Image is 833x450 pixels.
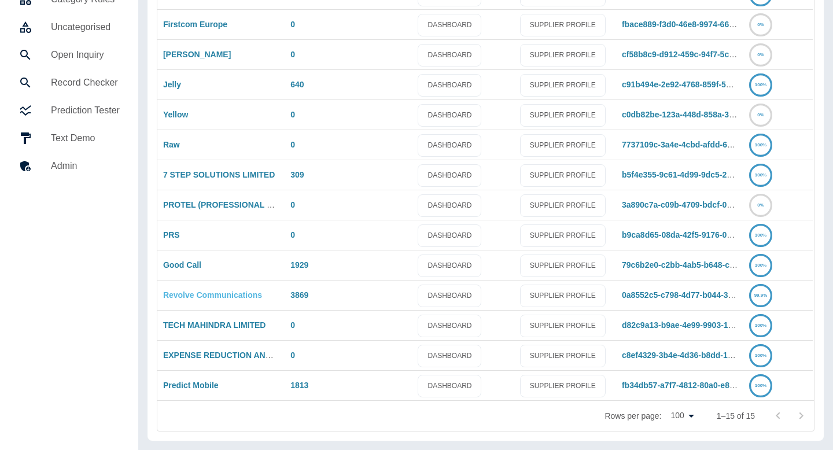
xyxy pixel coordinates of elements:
text: 100% [755,323,766,328]
a: DASHBOARD [418,224,481,247]
a: Predict Mobile [163,381,219,390]
a: 0 [290,110,295,119]
a: Uncategorised [9,13,129,41]
a: SUPPLIER PROFILE [520,74,606,97]
a: Text Demo [9,124,129,152]
a: 0% [749,50,772,59]
a: SUPPLIER PROFILE [520,375,606,397]
a: Record Checker [9,69,129,97]
a: 7737109c-3a4e-4cbd-afdd-60a75447d996 [622,140,777,149]
a: c0db82be-123a-448d-858a-371988db28fb [622,110,778,119]
text: 100% [755,353,766,358]
a: SUPPLIER PROFILE [520,315,606,337]
a: 100% [749,230,772,239]
a: 7 STEP SOLUTIONS LIMITED [163,170,275,179]
a: DASHBOARD [418,44,481,67]
a: SUPPLIER PROFILE [520,134,606,157]
a: DASHBOARD [418,194,481,217]
text: 100% [755,142,766,147]
a: DASHBOARD [418,375,481,397]
a: DASHBOARD [418,134,481,157]
a: 99.9% [749,290,772,300]
h5: Record Checker [51,76,120,90]
a: 0a8552c5-c798-4d77-b044-3c379717cb27 [622,290,778,300]
a: DASHBOARD [418,285,481,307]
h5: Text Demo [51,131,120,145]
a: Yellow [163,110,189,119]
a: [PERSON_NAME] [163,50,231,59]
text: 100% [755,82,766,87]
a: 0% [749,110,772,119]
a: 0 [290,320,295,330]
div: 100 [666,407,698,424]
a: SUPPLIER PROFILE [520,194,606,217]
a: 0 [290,230,295,239]
a: DASHBOARD [418,315,481,337]
a: SUPPLIER PROFILE [520,104,606,127]
a: EXPENSE REDUCTION ANALYSTS ([GEOGRAPHIC_DATA]) LIMITED [163,351,425,360]
text: 100% [755,263,766,268]
a: 100% [749,351,772,360]
a: b5f4e355-9c61-4d99-9dc5-2b902094448c [622,170,777,179]
a: 100% [749,260,772,270]
a: TECH MAHINDRA LIMITED [163,320,266,330]
text: 0% [757,202,764,208]
a: 309 [290,170,304,179]
a: 100% [749,140,772,149]
text: 100% [755,172,766,178]
a: d82c9a13-b9ae-4e99-9903-1f05bb5514ba [622,320,777,330]
a: 0% [749,20,772,29]
a: Raw [163,140,180,149]
a: SUPPLIER PROFILE [520,285,606,307]
a: fb34db57-a7f7-4812-80a0-e88cbdfc41b0 [622,381,774,390]
a: DASHBOARD [418,254,481,277]
a: Admin [9,152,129,180]
a: SUPPLIER PROFILE [520,254,606,277]
a: DASHBOARD [418,104,481,127]
text: 0% [757,112,764,117]
text: 100% [755,233,766,238]
a: 100% [749,381,772,390]
a: PRS [163,230,180,239]
a: 0 [290,200,295,209]
a: 3a890c7a-c09b-4709-bdcf-0dafd6d3011b [622,200,776,209]
a: 0% [749,200,772,209]
text: 0% [757,52,764,57]
text: 0% [757,22,764,27]
text: 99.9% [754,293,768,298]
a: 79c6b2e0-c2bb-4ab5-b648-cb26c85b194a [622,260,780,270]
a: SUPPLIER PROFILE [520,345,606,367]
a: Jelly [163,80,181,89]
a: DASHBOARD [418,345,481,367]
a: DASHBOARD [418,14,481,36]
h5: Prediction Tester [51,104,120,117]
h5: Open Inquiry [51,48,120,62]
a: c8ef4329-3b4e-4d36-b8dd-1419ecd7d3f4 [622,351,776,360]
a: 100% [749,80,772,89]
a: fbace889-f3d0-46e8-9974-6663fe4f709a [622,20,771,29]
a: Open Inquiry [9,41,129,69]
a: PROTEL (PROFESSIONAL TELECOMS) SOLUTIONS LIMITED [163,200,399,209]
a: b9ca8d65-08da-42f5-9176-00760c57f013 [622,230,775,239]
a: SUPPLIER PROFILE [520,44,606,67]
a: Firstcom Europe [163,20,227,29]
a: DASHBOARD [418,74,481,97]
a: SUPPLIER PROFILE [520,224,606,247]
a: 1813 [290,381,308,390]
h5: Admin [51,159,120,173]
a: 0 [290,50,295,59]
a: c91b494e-2e92-4768-859f-52dc5ac54262 [622,80,776,89]
text: 100% [755,383,766,388]
a: 0 [290,20,295,29]
a: 0 [290,140,295,149]
a: 100% [749,320,772,330]
a: 3869 [290,290,308,300]
a: SUPPLIER PROFILE [520,164,606,187]
a: DASHBOARD [418,164,481,187]
a: 0 [290,351,295,360]
a: SUPPLIER PROFILE [520,14,606,36]
p: Rows per page: [605,410,661,422]
a: Prediction Tester [9,97,129,124]
h5: Uncategorised [51,20,120,34]
a: 1929 [290,260,308,270]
